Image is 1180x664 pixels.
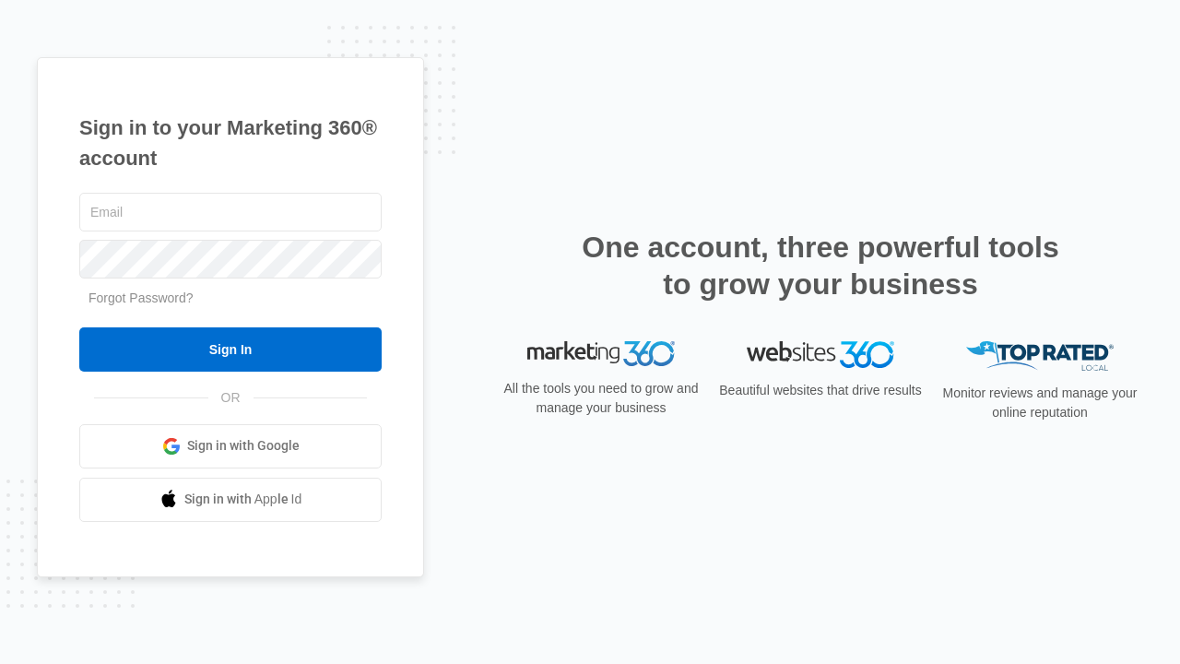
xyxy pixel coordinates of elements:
[79,113,382,173] h1: Sign in to your Marketing 360® account
[79,424,382,468] a: Sign in with Google
[576,229,1065,302] h2: One account, three powerful tools to grow your business
[79,478,382,522] a: Sign in with Apple Id
[208,388,254,408] span: OR
[187,436,300,456] span: Sign in with Google
[717,381,924,400] p: Beautiful websites that drive results
[79,193,382,231] input: Email
[184,490,302,509] span: Sign in with Apple Id
[966,341,1114,372] img: Top Rated Local
[79,327,382,372] input: Sign In
[747,341,894,368] img: Websites 360
[88,290,194,305] a: Forgot Password?
[498,379,704,418] p: All the tools you need to grow and manage your business
[527,341,675,367] img: Marketing 360
[937,384,1143,422] p: Monitor reviews and manage your online reputation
